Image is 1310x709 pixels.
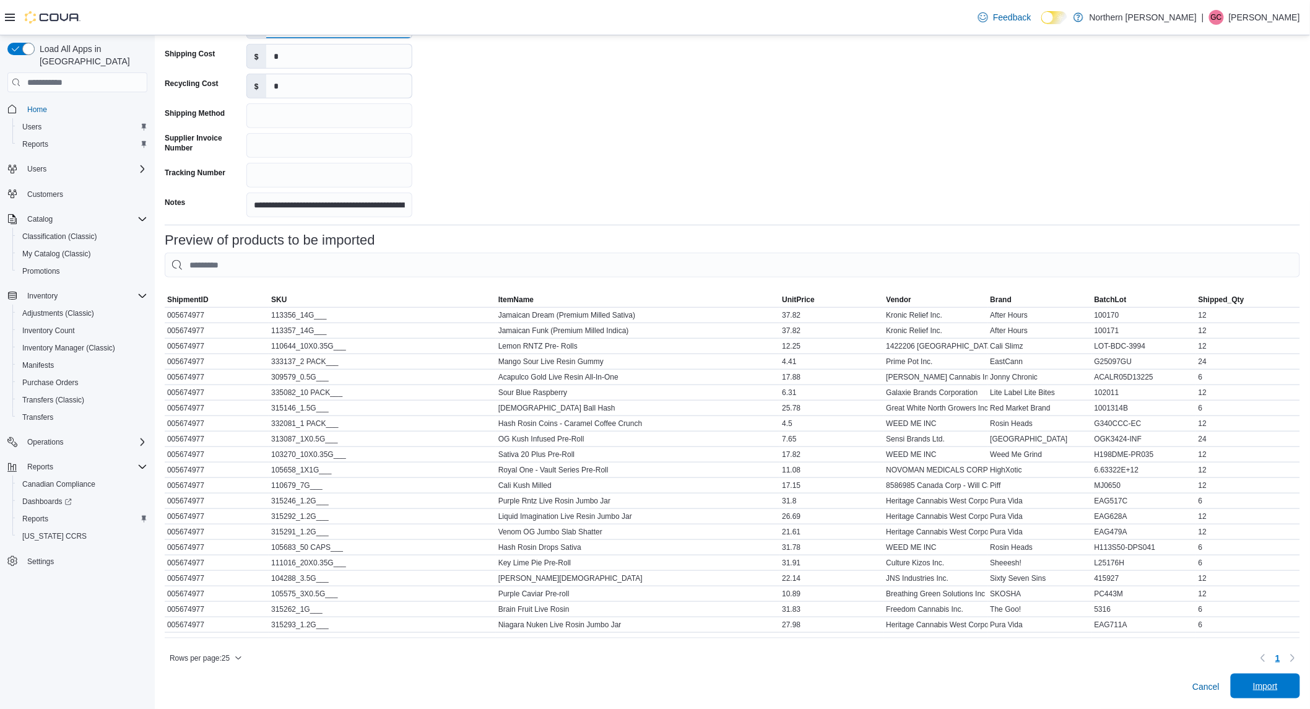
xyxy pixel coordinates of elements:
[973,5,1036,30] a: Feedback
[17,246,96,261] a: My Catalog (Classic)
[165,524,269,539] div: 005674977
[22,479,95,489] span: Canadian Compliance
[884,370,988,385] div: [PERSON_NAME] Cannabis Inc
[22,395,84,405] span: Transfers (Classic)
[35,43,147,67] span: Load All Apps in [GEOGRAPHIC_DATA]
[22,459,147,474] span: Reports
[1092,478,1196,493] div: MJ0650
[25,11,80,24] img: Cova
[991,295,1012,305] span: Brand
[496,602,780,617] div: Brain Fruit Live Rosin
[779,447,883,462] div: 17.82
[496,401,780,415] div: [DEMOGRAPHIC_DATA] Ball Hash
[17,264,147,279] span: Promotions
[22,162,51,176] button: Users
[496,370,780,385] div: Acapulco Gold Live Resin All-In-One
[165,478,269,493] div: 005674977
[22,139,48,149] span: Reports
[269,401,496,415] div: 315146_1.5G___
[1196,494,1300,508] div: 6
[17,494,77,509] a: Dashboards
[22,435,69,450] button: Operations
[2,160,152,178] button: Users
[17,410,58,425] a: Transfers
[22,122,41,132] span: Users
[17,529,92,544] a: [US_STATE] CCRS
[884,323,988,338] div: Kronic Relief Inc.
[496,540,780,555] div: Hash Rosin Drops Sativa
[988,401,1092,415] div: Red Market Brand
[22,412,53,422] span: Transfers
[27,557,54,567] span: Settings
[17,323,147,338] span: Inventory Count
[269,478,496,493] div: 110679_7G___
[27,291,58,301] span: Inventory
[17,120,147,134] span: Users
[1196,385,1300,400] div: 12
[779,586,883,601] div: 10.89
[165,540,269,555] div: 005674977
[2,185,152,203] button: Customers
[1092,494,1196,508] div: EAG517C
[496,354,780,369] div: Mango Sour Live Resin Gummy
[12,409,152,426] button: Transfers
[1196,323,1300,338] div: 12
[269,540,496,555] div: 105683_50 CAPS___
[17,511,53,526] a: Reports
[1196,354,1300,369] div: 24
[1211,10,1222,25] span: GC
[165,253,1300,277] input: This is a search bar. As you type, the results lower in the page will automatically filter.
[1196,463,1300,477] div: 12
[779,339,883,354] div: 12.25
[165,233,375,248] h3: Preview of products to be imported
[779,478,883,493] div: 17.15
[2,552,152,570] button: Settings
[269,308,496,323] div: 113356_14G___
[779,323,883,338] div: 37.82
[17,358,59,373] a: Manifests
[779,524,883,539] div: 21.61
[1196,432,1300,446] div: 24
[1196,401,1300,415] div: 6
[988,308,1092,323] div: After Hours
[7,95,147,602] nav: Complex example
[884,555,988,570] div: Culture Kizos Inc.
[1192,681,1220,693] span: Cancel
[1092,540,1196,555] div: H113S50-DPS041
[269,416,496,431] div: 332081_1 PACK___
[17,229,102,244] a: Classification (Classic)
[2,100,152,118] button: Home
[269,370,496,385] div: 309579_0.5G___
[988,571,1092,586] div: Sixty Seven Sins
[269,339,496,354] div: 110644_10X0.35G___
[1092,447,1196,462] div: H198DME-PR035
[17,494,147,509] span: Dashboards
[12,476,152,493] button: Canadian Compliance
[1092,416,1196,431] div: G340CCC-EC
[496,339,780,354] div: Lemon RNTZ Pre- Rolls
[165,432,269,446] div: 005674977
[988,524,1092,539] div: Pura Vida
[22,187,68,202] a: Customers
[22,232,97,241] span: Classification (Classic)
[22,360,54,370] span: Manifests
[779,370,883,385] div: 17.88
[1275,652,1280,664] span: 1
[22,308,94,318] span: Adjustments (Classic)
[779,292,883,307] button: UnitPrice
[1092,354,1196,369] div: G25097GU
[165,385,269,400] div: 005674977
[1092,602,1196,617] div: 5316
[269,432,496,446] div: 313087_1X0.5G___
[1196,370,1300,385] div: 6
[269,602,496,617] div: 315262_1G___
[269,494,496,508] div: 315246_1.2G___
[496,308,780,323] div: Jamaican Dream (Premium Milled Sativa)
[496,323,780,338] div: Jamaican Funk (Premium Milled Indica)
[496,432,780,446] div: OG Kush Infused Pre-Roll
[496,586,780,601] div: Purple Caviar Pre-roll
[779,602,883,617] div: 31.83
[2,458,152,476] button: Reports
[27,189,63,199] span: Customers
[165,555,269,570] div: 005674977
